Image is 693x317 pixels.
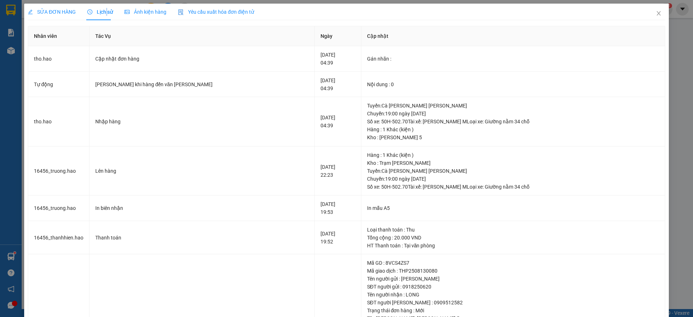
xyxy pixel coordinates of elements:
[95,55,308,63] div: Cập nhật đơn hàng
[95,234,308,242] div: Thanh toán
[95,204,308,212] div: In biên nhận
[321,163,355,179] div: [DATE] 22:23
[28,46,90,72] td: tho.hao
[367,204,659,212] div: In mẫu A5
[656,10,662,16] span: close
[367,291,659,299] div: Tên người nhận : LONG
[87,9,113,15] span: Lịch sử
[87,9,92,14] span: clock-circle
[125,9,130,14] span: picture
[315,26,361,46] th: Ngày
[125,9,166,15] span: Ảnh kiện hàng
[367,234,659,242] div: Tổng cộng : 20.000 VND
[367,259,659,267] div: Mã GD : 8VCS4ZS7
[367,80,659,88] div: Nội dung : 0
[367,242,659,250] div: HT Thanh toán : Tại văn phòng
[178,9,254,15] span: Yêu cầu xuất hóa đơn điện tử
[367,299,659,307] div: SĐT người [PERSON_NAME] : 0909512582
[367,159,659,167] div: Kho : Trạm [PERSON_NAME]
[367,226,659,234] div: Loại thanh toán : Thu
[28,9,76,15] span: SỬA ĐƠN HÀNG
[367,283,659,291] div: SĐT người gửi : 0918250620
[361,26,665,46] th: Cập nhật
[321,76,355,92] div: [DATE] 04:39
[95,118,308,126] div: Nhập hàng
[367,307,659,314] div: Trạng thái đơn hàng : Mới
[28,97,90,146] td: tho.hao
[367,126,659,133] div: Hàng : 1 Khác (kiện )
[28,9,33,14] span: edit
[367,275,659,283] div: Tên người gửi : [PERSON_NAME]
[321,51,355,67] div: [DATE] 04:39
[367,151,659,159] div: Hàng : 1 Khác (kiện )
[95,167,308,175] div: Lên hàng
[321,114,355,129] div: [DATE] 04:39
[28,195,90,221] td: 16456_truong.hao
[367,102,659,126] div: Tuyến : Cà [PERSON_NAME] [PERSON_NAME] Chuyến: 19:00 ngày [DATE] Số xe: 50H-502.70 Tài xế: [PERSO...
[28,26,90,46] th: Nhân viên
[28,72,90,97] td: Tự động
[367,167,659,191] div: Tuyến : Cà [PERSON_NAME] [PERSON_NAME] Chuyến: 19:00 ngày [DATE] Số xe: 50H-502.70 Tài xế: [PERSO...
[321,230,355,246] div: [DATE] 19:52
[28,221,90,255] td: 16456_thanhhien.hao
[321,200,355,216] div: [DATE] 19:53
[367,55,659,63] div: Gán nhãn :
[367,267,659,275] div: Mã giao dịch : THP2508130080
[90,26,314,46] th: Tác Vụ
[367,133,659,141] div: Kho : [PERSON_NAME] 5
[28,146,90,196] td: 16456_truong.hao
[178,9,184,15] img: icon
[649,4,669,24] button: Close
[95,80,308,88] div: [PERSON_NAME] khi hàng đến văn [PERSON_NAME]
